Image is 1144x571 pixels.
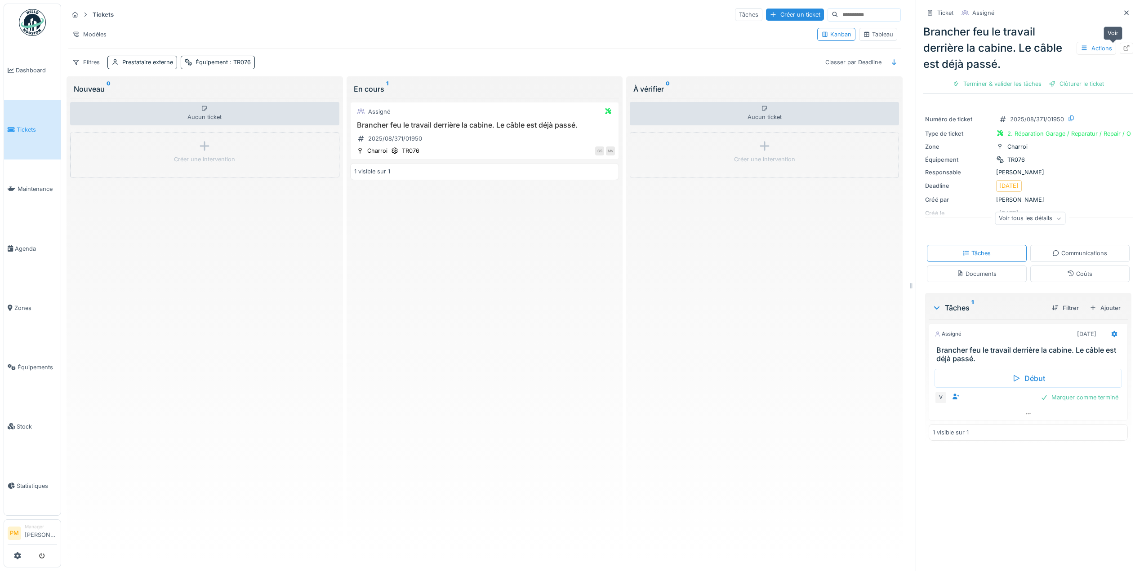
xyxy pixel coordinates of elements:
h3: Brancher feu le travail derrière la cabine. Le câble est déjà passé. [936,346,1124,363]
div: Créer une intervention [174,155,235,164]
div: En cours [354,84,616,94]
div: Prestataire externe [122,58,173,66]
div: Charroi [1007,142,1028,151]
span: : TR076 [228,59,251,66]
div: [PERSON_NAME] [925,168,1131,177]
img: Badge_color-CXgf-gQk.svg [19,9,46,36]
div: Modèles [68,28,111,41]
div: Filtres [68,56,104,69]
div: Tâches [962,249,991,257]
div: Créé par [925,195,993,204]
div: Nouveau [74,84,336,94]
a: Stock [4,397,61,456]
div: [PERSON_NAME] [925,195,1131,204]
div: GS [595,146,604,155]
li: PM [8,527,21,540]
div: Zone [925,142,993,151]
sup: 1 [386,84,388,94]
div: 1 visible sur 1 [933,428,969,437]
a: Équipements [4,337,61,397]
span: Agenda [15,244,57,253]
div: 1 visible sur 1 [354,167,390,176]
div: Assigné [972,9,994,17]
strong: Tickets [89,10,117,19]
div: Équipement [925,155,993,164]
div: Kanban [821,30,851,39]
a: Tickets [4,100,61,159]
div: Créer une intervention [734,155,795,164]
div: Actions [1077,42,1116,55]
div: Créer un ticket [766,9,824,21]
span: Tickets [17,125,57,134]
div: Voir tous les détails [995,212,1065,225]
div: Ajouter [1086,302,1124,314]
div: 2025/08/371/01950 [368,134,422,143]
div: 2025/08/371/01950 [1010,115,1064,124]
div: Début [935,369,1122,388]
sup: 1 [971,302,974,313]
span: Équipements [18,363,57,372]
div: Aucun ticket [630,102,899,125]
div: [DATE] [1077,330,1096,338]
div: Charroi [367,146,387,155]
a: Statistiques [4,456,61,515]
div: À vérifier [633,84,895,94]
div: Assigné [935,330,961,338]
sup: 0 [107,84,111,94]
div: Tâches [932,302,1045,313]
div: Responsable [925,168,993,177]
h3: Brancher feu le travail derrière la cabine. Le câble est déjà passé. [354,121,615,129]
div: Deadline [925,181,993,190]
div: MV [606,146,615,155]
span: Maintenance [18,185,57,193]
a: Dashboard [4,41,61,100]
span: Zones [14,304,57,312]
span: Statistiques [17,482,57,490]
div: Tâches [735,8,762,21]
div: Manager [25,523,57,530]
div: Clôturer le ticket [1045,78,1108,90]
span: Stock [17,422,57,431]
div: TR076 [402,146,419,155]
div: Type de ticket [925,129,993,138]
a: Agenda [4,219,61,278]
div: Coûts [1067,270,1092,278]
div: TR076 [1007,155,1025,164]
div: Voir [1104,27,1122,40]
div: Communications [1052,249,1107,257]
div: [DATE] [999,181,1019,190]
sup: 0 [666,84,670,94]
div: Tableau [863,30,893,39]
div: Filtrer [1048,302,1082,314]
a: Maintenance [4,159,61,219]
li: [PERSON_NAME] [25,523,57,543]
div: Terminer & valider les tâches [949,78,1045,90]
div: Ticket [937,9,953,17]
div: Marquer comme terminé [1037,391,1122,403]
div: Équipement [196,58,251,66]
div: Brancher feu le travail derrière la cabine. Le câble est déjà passé. [923,24,1133,72]
span: Dashboard [16,66,57,75]
div: Assigné [368,107,390,116]
div: Classer par Deadline [821,56,886,69]
a: Zones [4,278,61,337]
a: PM Manager[PERSON_NAME] [8,523,57,545]
div: Aucun ticket [70,102,339,125]
div: Numéro de ticket [925,115,993,124]
div: Documents [957,270,997,278]
div: V [935,391,947,404]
